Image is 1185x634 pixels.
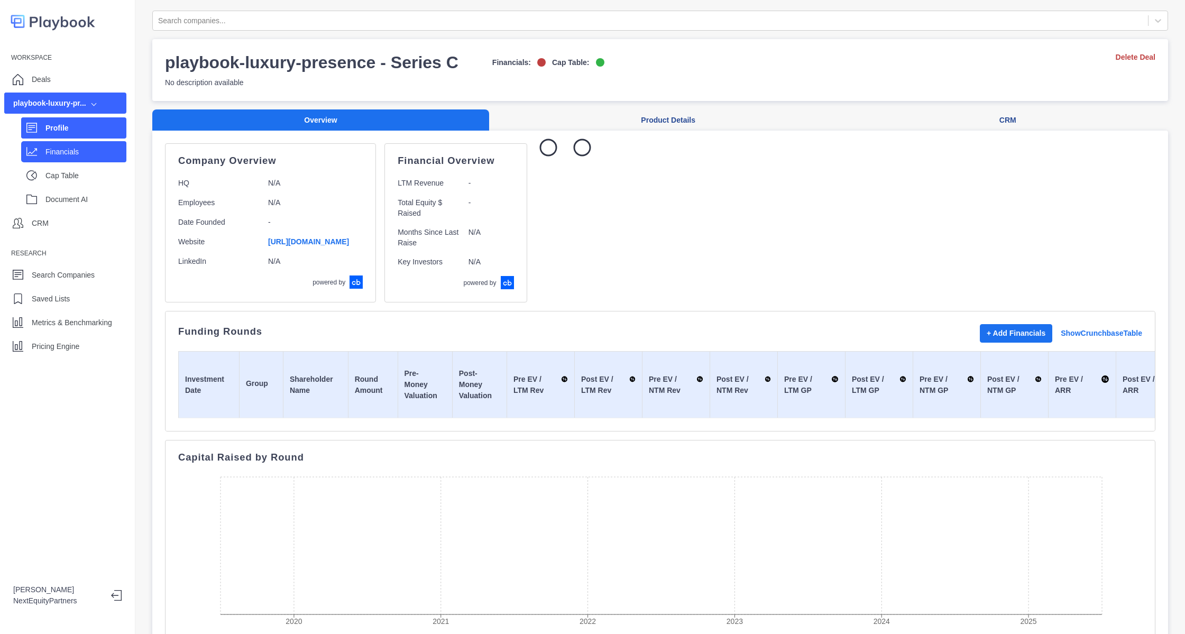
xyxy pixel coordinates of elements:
[899,374,906,384] img: Sort
[398,256,460,268] p: Key Investors
[32,341,79,352] p: Pricing Engine
[45,146,126,158] p: Financials
[1123,374,1177,396] div: Post EV / ARR
[716,374,771,396] div: Post EV / NTM Rev
[967,374,974,384] img: Sort
[469,197,514,218] p: -
[1055,374,1109,396] div: Pre EV / ARR
[268,256,363,267] p: N/A
[765,374,771,384] img: Sort
[629,374,636,384] img: Sort
[433,617,449,626] tspan: 2021
[552,57,590,68] p: Cap Table:
[178,256,260,267] p: LinkedIn
[537,58,546,67] img: off-logo
[152,109,489,131] button: Overview
[178,453,1142,462] p: Capital Raised by Round
[501,276,514,289] img: crunchbase-logo
[581,374,636,396] div: Post EV / LTM Rev
[561,374,568,384] img: Sort
[1101,374,1109,384] img: Sort
[286,617,302,626] tspan: 2020
[831,374,839,384] img: Sort
[696,374,703,384] img: Sort
[32,317,112,328] p: Metrics & Benchmarking
[268,237,349,246] a: [URL][DOMAIN_NAME]
[32,270,95,281] p: Search Companies
[459,368,500,401] div: Post-Money Valuation
[178,217,260,228] p: Date Founded
[13,98,86,109] div: playbook-luxury-pr...
[847,109,1168,131] button: CRM
[32,218,49,229] p: CRM
[464,278,497,288] p: powered by
[398,157,513,165] p: Financial Overview
[178,157,363,165] p: Company Overview
[313,278,345,287] p: powered by
[32,74,51,85] p: Deals
[874,617,890,626] tspan: 2024
[987,374,1042,396] div: Post EV / NTM GP
[165,52,458,73] h3: playbook-luxury-presence - Series C
[492,57,531,68] p: Financials:
[649,374,703,396] div: Pre EV / NTM Rev
[1116,52,1155,63] a: Delete Deal
[13,584,103,595] p: [PERSON_NAME]
[489,109,847,131] button: Product Details
[513,374,568,396] div: Pre EV / LTM Rev
[920,374,974,396] div: Pre EV / NTM GP
[469,178,514,189] p: -
[784,374,839,396] div: Pre EV / LTM GP
[290,374,342,396] div: Shareholder Name
[246,378,277,392] div: Group
[350,275,363,289] img: crunchbase-logo
[596,58,604,67] img: on-logo
[1021,617,1037,626] tspan: 2025
[13,595,103,607] p: NextEquityPartners
[165,77,604,88] p: No description available
[45,170,126,181] p: Cap Table
[178,178,260,189] p: HQ
[355,374,391,396] div: Round Amount
[1035,374,1042,384] img: Sort
[1061,328,1142,339] a: Show Crunchbase Table
[398,178,460,189] p: LTM Revenue
[185,374,233,396] div: Investment Date
[405,368,446,401] div: Pre-Money Valuation
[852,374,906,396] div: Post EV / LTM GP
[45,194,126,205] p: Document AI
[398,197,460,218] p: Total Equity $ Raised
[268,178,363,189] p: N/A
[469,256,514,268] p: N/A
[980,324,1052,343] button: + Add Financials
[178,327,262,336] p: Funding Rounds
[45,123,126,134] p: Profile
[727,617,743,626] tspan: 2023
[398,227,460,248] p: Months Since Last Raise
[178,236,260,247] p: Website
[268,217,363,228] p: -
[580,617,596,626] tspan: 2022
[469,227,514,248] p: N/A
[11,11,95,32] img: logo-colored
[178,197,260,208] p: Employees
[32,293,70,305] p: Saved Lists
[268,197,363,208] p: N/A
